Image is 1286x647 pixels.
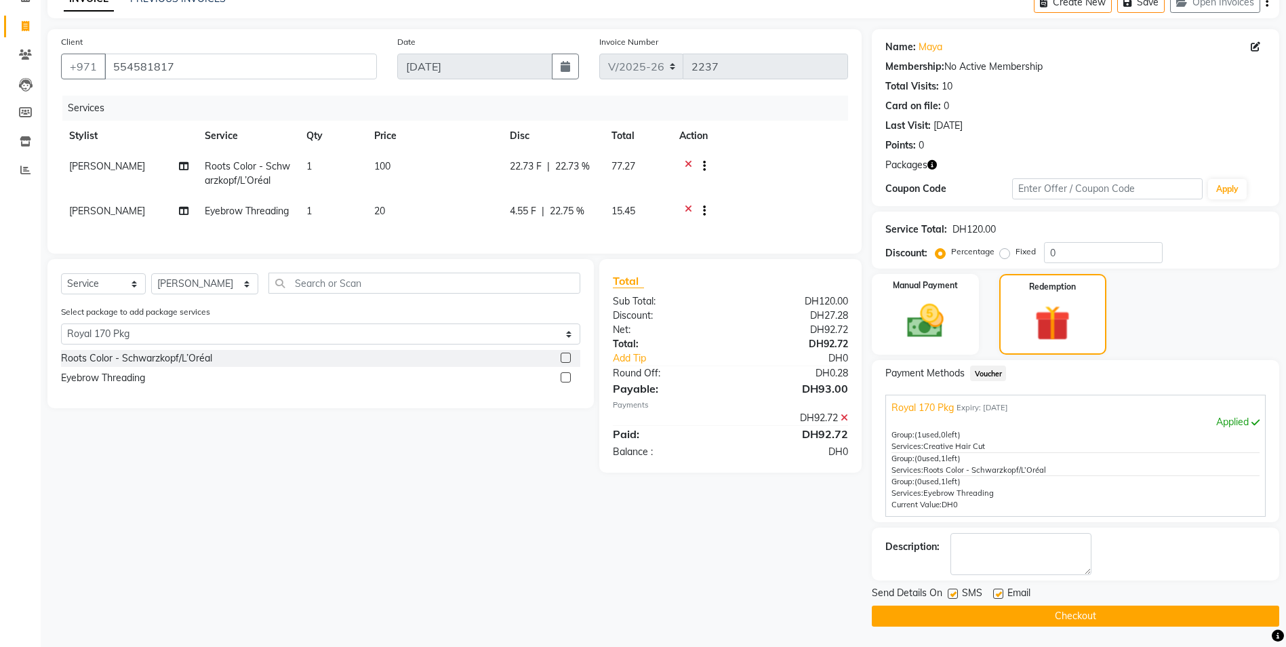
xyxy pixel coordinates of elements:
span: 100 [374,160,390,172]
span: Packages [885,158,927,172]
th: Stylist [61,121,197,151]
span: used, left) [915,454,961,463]
div: No Active Membership [885,60,1266,74]
span: Group: [891,430,915,439]
div: DH92.72 [731,426,859,442]
div: DH120.00 [731,294,859,309]
span: (1 [915,430,922,439]
div: Paid: [603,426,731,442]
div: DH120.00 [952,222,996,237]
span: Services: [891,465,923,475]
div: 10 [942,79,952,94]
span: [PERSON_NAME] [69,205,145,217]
div: Sub Total: [603,294,731,309]
button: Apply [1208,179,1247,199]
input: Search or Scan [268,273,580,294]
div: Name: [885,40,916,54]
th: Price [366,121,502,151]
img: _gift.svg [1024,301,1081,345]
span: 1 [306,160,312,172]
th: Disc [502,121,603,151]
label: Fixed [1016,246,1036,258]
div: Coupon Code [885,182,1012,196]
span: Group: [891,477,915,486]
div: Total: [603,337,731,351]
div: Total Visits: [885,79,939,94]
div: Payments [613,399,848,411]
span: 1 [941,454,946,463]
div: Points: [885,138,916,153]
span: SMS [962,586,982,603]
label: Manual Payment [893,279,958,292]
div: DH0 [752,351,858,366]
span: Eyebrow Threading [205,205,289,217]
span: | [547,159,550,174]
span: Creative Hair Cut [923,442,985,451]
div: Discount: [603,309,731,323]
span: 1 [941,477,946,486]
th: Qty [298,121,366,151]
a: Maya [919,40,942,54]
div: 0 [919,138,924,153]
div: Net: [603,323,731,337]
div: Membership: [885,60,944,74]
span: 0 [941,430,946,439]
div: 0 [944,99,949,113]
button: Checkout [872,606,1279,627]
span: Email [1007,586,1030,603]
span: Roots Color - Schwarzkopf/L’Oréal [205,160,290,187]
span: [PERSON_NAME] [69,160,145,172]
label: Invoice Number [599,36,658,48]
div: Roots Color - Schwarzkopf/L’Oréal [61,351,212,366]
span: Group: [891,454,915,463]
div: [DATE] [933,119,963,133]
div: DH92.72 [731,337,859,351]
div: DH27.28 [731,309,859,323]
span: 77.27 [611,160,635,172]
div: Payable: [603,380,731,397]
span: Payment Methods [885,366,965,380]
label: Client [61,36,83,48]
span: Royal 170 Pkg [891,401,954,415]
input: Search by Name/Mobile/Email/Code [104,54,377,79]
span: 1 [306,205,312,217]
span: DH0 [942,500,958,509]
button: +971 [61,54,106,79]
span: | [542,204,544,218]
input: Enter Offer / Coupon Code [1012,178,1202,199]
div: Round Off: [603,366,731,380]
th: Action [671,121,848,151]
div: DH93.00 [731,380,859,397]
span: Total [613,274,644,288]
div: Last Visit: [885,119,931,133]
span: 4.55 F [510,204,536,218]
span: Voucher [970,366,1006,381]
span: used, left) [915,477,961,486]
label: Percentage [951,246,994,258]
div: Service Total: [885,222,947,237]
span: 22.75 % [550,204,584,218]
div: Description: [885,540,940,554]
div: DH92.72 [731,411,859,425]
span: used, left) [915,430,961,439]
th: Total [603,121,671,151]
img: _cash.svg [896,300,955,342]
div: DH92.72 [731,323,859,337]
span: (0 [915,454,922,463]
label: Redemption [1029,281,1076,293]
a: Add Tip [603,351,752,366]
span: Send Details On [872,586,942,603]
span: (0 [915,477,922,486]
th: Service [197,121,298,151]
span: Eyebrow Threading [923,488,994,498]
div: DH0 [731,445,859,459]
div: Card on file: [885,99,941,113]
span: 22.73 F [510,159,542,174]
span: 22.73 % [555,159,590,174]
span: Roots Color - Schwarzkopf/L’Oréal [923,465,1046,475]
span: Current Value: [891,500,942,509]
span: 15.45 [611,205,635,217]
div: Eyebrow Threading [61,371,145,385]
div: Discount: [885,246,927,260]
div: DH0.28 [731,366,859,380]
